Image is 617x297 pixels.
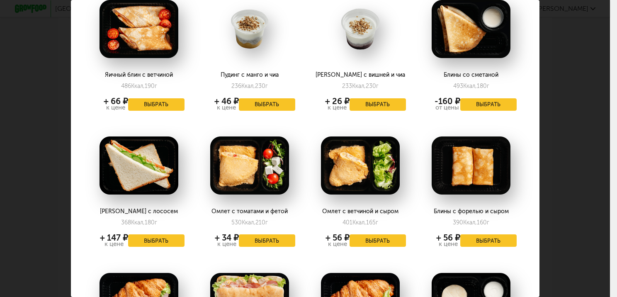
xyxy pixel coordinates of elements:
div: 493 180 [453,83,489,90]
div: к цене [325,105,350,111]
div: к цене [326,241,350,247]
span: г [155,83,157,90]
div: 530 210 [231,219,268,226]
div: 233 230 [342,83,379,90]
div: + 56 ₽ [436,234,460,241]
button: Выбрать [350,98,406,111]
div: + 46 ₽ [214,98,239,105]
img: big_tjK7y1X4dDpU5p2h.png [321,136,400,195]
div: к цене [214,105,239,111]
div: 486 190 [121,83,157,90]
button: Выбрать [239,234,295,247]
div: Омлет с ветчиной и сыром [315,208,406,215]
div: [PERSON_NAME] с лососем [93,208,184,215]
div: + 34 ₽ [215,234,239,241]
span: г [376,219,378,226]
img: big_fFqb95ucnSQWj5F6.png [210,136,289,195]
div: + 26 ₽ [325,98,350,105]
button: Выбрать [128,98,185,111]
button: Выбрать [460,98,517,111]
button: Выбрать [239,98,295,111]
span: Ккал, [463,83,477,90]
span: Ккал, [131,219,145,226]
div: 368 180 [121,219,157,226]
img: big_3Mnejz8ECeUGUWJS.png [432,136,510,195]
button: Выбрать [460,234,517,247]
span: г [487,219,489,226]
span: г [376,83,379,90]
div: + 147 ₽ [100,234,128,241]
div: к цене [215,241,239,247]
button: Выбрать [128,234,185,247]
div: к цене [100,241,128,247]
span: г [265,83,268,90]
span: г [487,83,489,90]
img: big_SCbrZjXibeTYXQUn.png [100,136,178,195]
div: + 56 ₽ [326,234,350,241]
button: Выбрать [350,234,406,247]
span: Ккал, [242,219,255,226]
div: Яичный блин с ветчиной [93,72,184,78]
span: Ккал, [352,219,366,226]
div: Блины с форелью и сыром [425,208,516,215]
span: г [265,219,268,226]
div: Омлет с томатами и фетой [204,208,295,215]
span: Ккал, [463,219,477,226]
div: + 66 ₽ [104,98,128,105]
span: г [155,219,157,226]
span: Ккал, [352,83,366,90]
div: [PERSON_NAME] с вишней и чиа [315,72,406,78]
span: Ккал, [241,83,255,90]
div: от цены [435,105,460,111]
div: к цене [104,105,128,111]
div: -160 ₽ [435,98,460,105]
div: Пудинг с манго и чиа [204,72,295,78]
span: Ккал, [131,83,145,90]
div: Блины со сметаной [425,72,516,78]
div: 401 165 [343,219,378,226]
div: к цене [436,241,460,247]
div: 236 230 [231,83,268,90]
div: 390 160 [453,219,489,226]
